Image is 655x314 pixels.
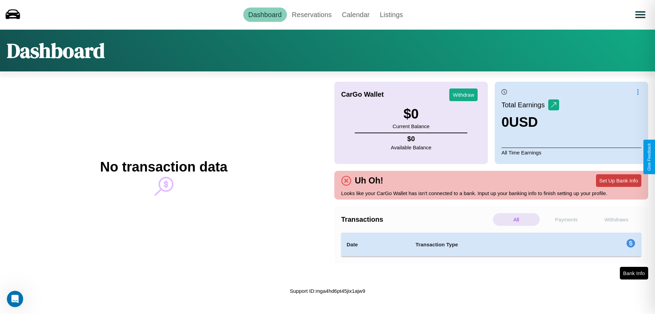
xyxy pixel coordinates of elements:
[290,286,365,296] p: Support ID: mga4hd6pt45jix1ajw9
[341,91,384,98] h4: CarGo Wallet
[100,159,227,175] h2: No transaction data
[501,99,548,111] p: Total Earnings
[7,291,23,307] iframe: Intercom live chat
[596,174,641,187] button: Set Up Bank Info
[391,143,432,152] p: Available Balance
[375,8,408,22] a: Listings
[347,241,405,249] h4: Date
[243,8,287,22] a: Dashboard
[501,114,559,130] h3: 0 USD
[631,5,650,24] button: Open menu
[449,88,478,101] button: Withdraw
[7,37,105,65] h1: Dashboard
[391,135,432,143] h4: $ 0
[620,267,648,279] button: Bank Info
[593,213,640,226] p: Withdraws
[393,122,430,131] p: Current Balance
[543,213,590,226] p: Payments
[287,8,337,22] a: Reservations
[337,8,375,22] a: Calendar
[341,233,641,257] table: simple table
[647,143,652,171] div: Give Feedback
[393,106,430,122] h3: $ 0
[501,148,641,157] p: All Time Earnings
[351,176,387,186] h4: Uh Oh!
[416,241,570,249] h4: Transaction Type
[341,216,491,223] h4: Transactions
[341,189,641,198] p: Looks like your CarGo Wallet has isn't connected to a bank. Input up your banking info to finish ...
[493,213,540,226] p: All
